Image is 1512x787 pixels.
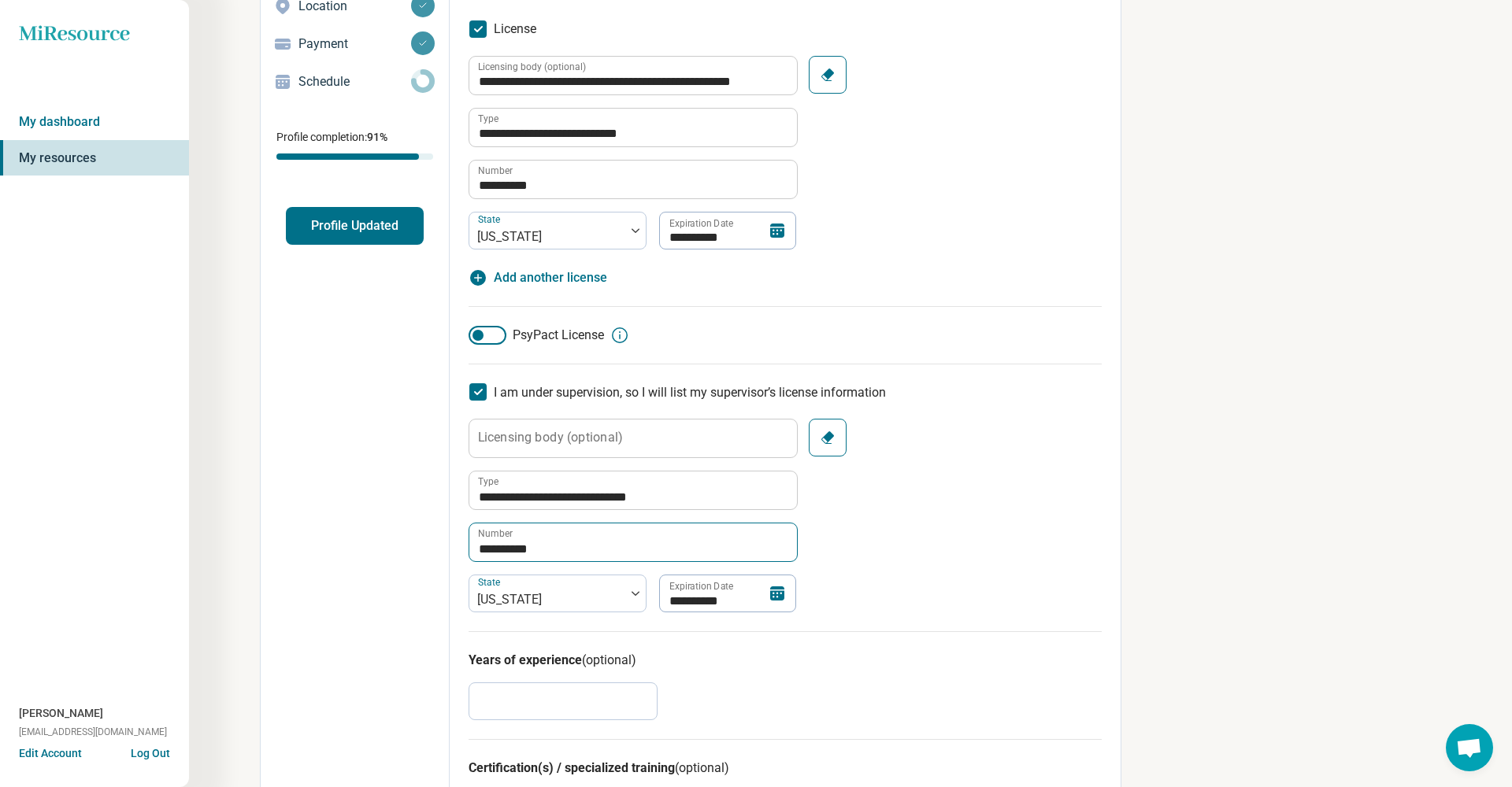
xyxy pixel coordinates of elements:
[478,62,586,72] label: Licensing body (optional)
[478,214,503,225] label: State
[469,109,797,146] input: credential.licenses.0.name
[469,268,607,287] button: Add another license
[469,471,797,509] input: credential.supervisorLicense.0.name
[469,759,1102,778] h3: Certification(s) / specialized training
[286,207,424,245] button: Profile Updated
[494,20,536,39] span: License
[469,326,604,345] label: PsyPact License
[298,72,411,91] p: Schedule
[19,745,82,762] button: Edit Account
[261,120,449,169] div: Profile completion:
[494,268,607,287] span: Add another license
[675,760,729,775] span: (optional)
[19,705,103,722] span: [PERSON_NAME]
[276,153,433,160] div: Profile completion
[261,25,449,63] a: Payment
[478,477,498,486] label: Type
[478,529,513,538] label: Number
[131,745,170,758] button: Log Out
[261,63,449,101] a: Schedule
[298,35,411,54] p: Payment
[582,652,636,667] span: (optional)
[478,114,498,124] label: Type
[478,577,503,588] label: State
[19,725,167,739] span: [EMAIL_ADDRESS][DOMAIN_NAME]
[494,385,886,400] span: I am under supervision, so I will list my supervisor’s license information
[367,131,387,143] span: 91 %
[469,651,1102,670] h3: Years of experience
[478,431,623,444] label: Licensing body (optional)
[1446,724,1493,771] a: Open chat
[478,166,513,176] label: Number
